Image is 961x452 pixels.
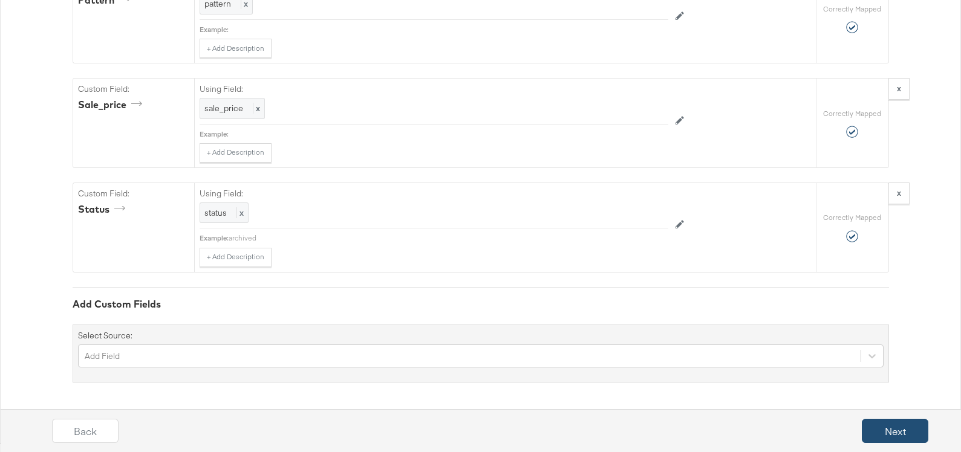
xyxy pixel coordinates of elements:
[78,330,132,341] label: Select Source:
[78,98,146,112] div: sale_price
[200,233,229,243] div: Example:
[204,103,243,114] span: sale_price
[200,129,229,139] div: Example:
[897,187,901,198] strong: x
[52,419,119,443] button: Back
[888,182,910,204] button: x
[78,188,189,199] label: Custom Field:
[200,83,668,95] label: Using Field:
[823,4,881,14] label: Correctly Mapped
[229,233,668,243] div: archived
[253,103,260,114] span: x
[78,202,129,216] div: status
[823,213,881,222] label: Correctly Mapped
[823,109,881,118] label: Correctly Mapped
[236,207,244,218] span: x
[78,83,189,95] label: Custom Field:
[888,78,910,100] button: x
[73,297,889,311] div: Add Custom Fields
[85,350,120,362] div: Add Field
[200,25,229,34] div: Example:
[200,248,272,267] button: + Add Description
[862,419,928,443] button: Next
[200,39,272,58] button: + Add Description
[200,188,668,199] label: Using Field:
[204,207,227,218] span: status
[897,83,901,94] strong: x
[200,143,272,163] button: + Add Description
